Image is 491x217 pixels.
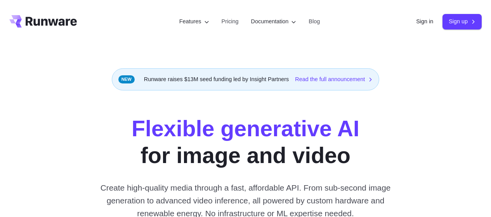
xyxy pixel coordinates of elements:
[112,68,380,90] div: Runware raises $13M seed funding led by Insight Partners
[251,17,297,26] label: Documentation
[442,14,482,29] a: Sign up
[132,115,359,169] h1: for image and video
[9,15,77,28] a: Go to /
[416,17,433,26] a: Sign in
[295,75,373,84] a: Read the full announcement
[179,17,209,26] label: Features
[309,17,320,26] a: Blog
[132,116,359,141] strong: Flexible generative AI
[222,17,239,26] a: Pricing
